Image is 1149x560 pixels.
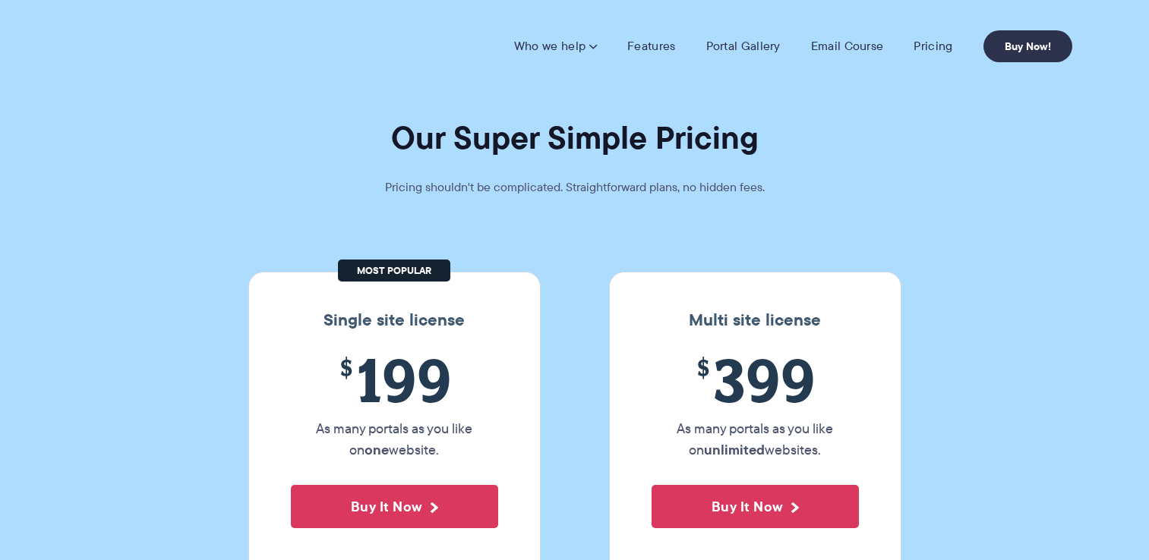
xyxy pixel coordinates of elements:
[291,345,498,414] span: 199
[347,177,803,198] p: Pricing shouldn't be complicated. Straightforward plans, no hidden fees.
[706,39,781,54] a: Portal Gallery
[264,310,525,330] h3: Single site license
[704,439,765,460] strong: unlimited
[365,439,389,460] strong: one
[914,39,952,54] a: Pricing
[652,485,859,528] button: Buy It Now
[291,485,498,528] button: Buy It Now
[652,345,859,414] span: 399
[291,418,498,461] p: As many portals as you like on website.
[625,310,885,330] h3: Multi site license
[811,39,884,54] a: Email Course
[652,418,859,461] p: As many portals as you like on websites.
[983,30,1072,62] a: Buy Now!
[514,39,597,54] a: Who we help
[627,39,675,54] a: Features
